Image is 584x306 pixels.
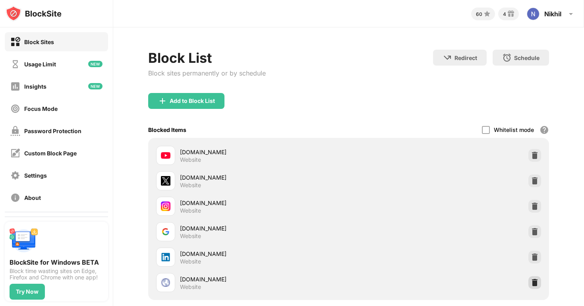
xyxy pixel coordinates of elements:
div: Block Sites [24,39,54,45]
div: About [24,194,41,201]
img: settings-off.svg [10,170,20,180]
div: Website [180,283,201,291]
img: points-small.svg [482,9,492,19]
div: Website [180,156,201,163]
div: 60 [476,11,482,17]
img: favicons [161,201,170,211]
div: [DOMAIN_NAME] [180,173,348,182]
div: [DOMAIN_NAME] [180,199,348,207]
div: Redirect [454,54,477,61]
div: Insights [24,83,46,90]
div: Add to Block List [170,98,215,104]
div: Settings [24,172,47,179]
div: Nikhil [544,10,561,18]
img: customize-block-page-off.svg [10,148,20,158]
img: ACg8ocIdhClVUno8T7ckEG2pQ-xhfh_bn5fmRV32nyCSxeAh=s96-c [527,8,540,20]
div: Website [180,232,201,240]
div: Schedule [514,54,540,61]
img: insights-off.svg [10,81,20,91]
div: Block time wasting sites on Edge, Firefox and Chrome with one app! [10,268,103,281]
img: favicons [161,227,170,236]
img: favicons [161,252,170,262]
div: Try Now [16,289,39,295]
div: [DOMAIN_NAME] [180,250,348,258]
img: new-icon.svg [88,83,102,89]
img: focus-off.svg [10,104,20,114]
div: Custom Block Page [24,150,77,157]
div: [DOMAIN_NAME] [180,275,348,283]
div: [DOMAIN_NAME] [180,148,348,156]
div: Block sites permanently or by schedule [148,69,266,77]
div: Website [180,182,201,189]
img: favicons [161,278,170,287]
img: favicons [161,151,170,160]
img: block-on.svg [10,37,20,47]
div: Whitelist mode [494,126,534,133]
div: Blocked Items [148,126,186,133]
img: favicons [161,176,170,186]
div: [DOMAIN_NAME] [180,224,348,232]
img: time-usage-off.svg [10,59,20,69]
div: Usage Limit [24,61,56,68]
img: logo-blocksite.svg [6,6,62,21]
div: BlockSite for Windows BETA [10,258,103,266]
div: Block List [148,50,266,66]
div: 4 [503,11,506,17]
div: Password Protection [24,128,81,134]
img: about-off.svg [10,193,20,203]
img: reward-small.svg [506,9,516,19]
div: Website [180,258,201,265]
img: password-protection-off.svg [10,126,20,136]
div: Focus Mode [24,105,58,112]
img: new-icon.svg [88,61,102,67]
div: Website [180,207,201,214]
img: push-desktop.svg [10,227,38,255]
